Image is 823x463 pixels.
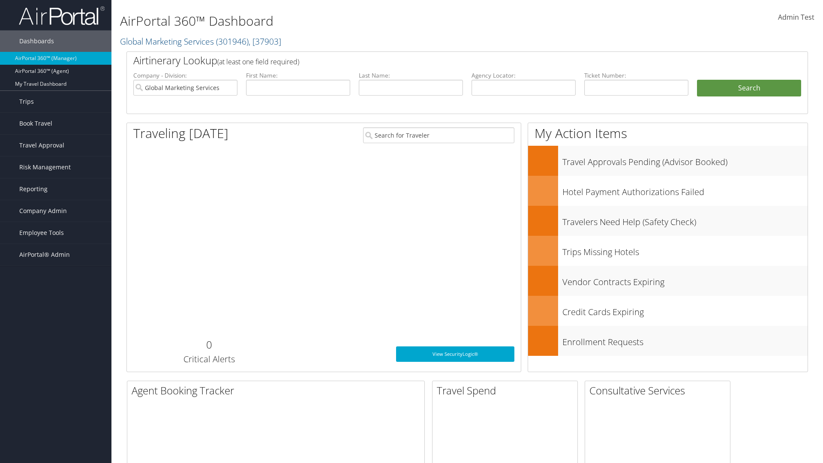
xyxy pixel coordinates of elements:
span: , [ 37903 ] [249,36,281,47]
label: First Name: [246,71,350,80]
input: Search for Traveler [363,127,514,143]
span: Book Travel [19,113,52,134]
h3: Credit Cards Expiring [562,302,808,318]
h2: Consultative Services [589,383,730,398]
h3: Trips Missing Hotels [562,242,808,258]
label: Company - Division: [133,71,237,80]
h1: Traveling [DATE] [133,124,228,142]
span: (at least one field required) [217,57,299,66]
a: Enrollment Requests [528,326,808,356]
img: airportal-logo.png [19,6,105,26]
a: Vendor Contracts Expiring [528,266,808,296]
span: Trips [19,91,34,112]
h2: Agent Booking Tracker [132,383,424,398]
span: AirPortal® Admin [19,244,70,265]
a: View SecurityLogic® [396,346,514,362]
span: Employee Tools [19,222,64,244]
h3: Travelers Need Help (Safety Check) [562,212,808,228]
a: Travelers Need Help (Safety Check) [528,206,808,236]
a: Trips Missing Hotels [528,236,808,266]
span: Admin Test [778,12,814,22]
span: Reporting [19,178,48,200]
span: ( 301946 ) [216,36,249,47]
label: Ticket Number: [584,71,688,80]
h2: Airtinerary Lookup [133,53,745,68]
h2: 0 [133,337,285,352]
h3: Vendor Contracts Expiring [562,272,808,288]
a: Hotel Payment Authorizations Failed [528,176,808,206]
span: Dashboards [19,30,54,52]
h3: Enrollment Requests [562,332,808,348]
label: Last Name: [359,71,463,80]
h3: Travel Approvals Pending (Advisor Booked) [562,152,808,168]
a: Global Marketing Services [120,36,281,47]
label: Agency Locator: [472,71,576,80]
h1: AirPortal 360™ Dashboard [120,12,583,30]
h3: Critical Alerts [133,353,285,365]
span: Travel Approval [19,135,64,156]
span: Company Admin [19,200,67,222]
a: Travel Approvals Pending (Advisor Booked) [528,146,808,176]
a: Admin Test [778,4,814,31]
button: Search [697,80,801,97]
a: Credit Cards Expiring [528,296,808,326]
span: Risk Management [19,156,71,178]
h3: Hotel Payment Authorizations Failed [562,182,808,198]
h1: My Action Items [528,124,808,142]
h2: Travel Spend [437,383,577,398]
